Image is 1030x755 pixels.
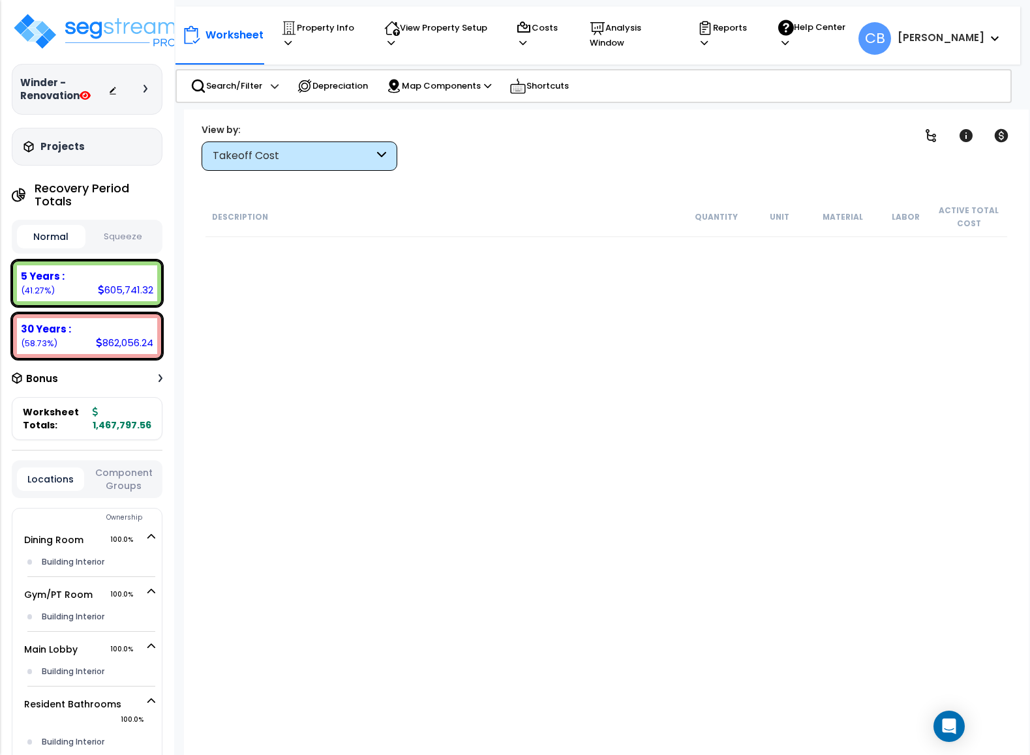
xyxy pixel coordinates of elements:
[110,532,145,548] span: 100.0%
[21,285,55,296] small: (41.27%)
[202,123,397,136] div: View by:
[697,20,753,50] p: Reports
[110,587,145,602] span: 100.0%
[933,711,965,742] div: Open Intercom Messenger
[205,26,264,44] p: Worksheet
[823,212,863,222] small: Material
[892,212,920,222] small: Labor
[98,283,153,297] div: 605,741.32
[24,588,93,601] a: Gym/PT Room 100.0%
[38,609,155,625] div: Building Interior
[858,22,891,55] span: CB
[21,338,57,349] small: (58.73%)
[939,205,999,229] small: Active Total Cost
[17,225,85,248] button: Normal
[40,140,85,153] h3: Projects
[386,78,491,94] p: Map Components
[38,554,155,570] div: Building Interior
[91,466,157,493] button: Component Groups
[778,20,851,50] p: Help Center
[590,20,673,50] p: Analysis Window
[297,78,368,94] p: Depreciation
[26,374,58,385] h3: Bonus
[516,20,565,50] p: Costs
[38,734,155,750] div: Building Interior
[89,226,157,248] button: Squeeze
[695,212,738,222] small: Quantity
[96,336,153,349] div: 862,056.24
[21,269,65,283] b: 5 Years :
[24,533,83,546] a: Dining Room 100.0%
[17,467,84,491] button: Locations
[190,78,262,94] p: Search/Filter
[290,72,375,100] div: Depreciation
[898,31,984,44] b: [PERSON_NAME]
[770,212,789,222] small: Unit
[24,643,78,656] a: Main Lobby 100.0%
[384,20,491,50] p: View Property Setup
[38,510,162,526] div: Ownership
[12,12,181,51] img: logo_pro_r.png
[35,182,162,208] h4: Recovery Period Totals
[23,406,87,432] span: Worksheet Totals:
[213,149,374,164] div: Takeoff Cost
[281,20,359,50] p: Property Info
[38,664,155,679] div: Building Interior
[502,70,576,102] div: Shortcuts
[24,698,121,711] a: Resident Bathrooms 100.0%
[509,77,569,95] p: Shortcuts
[212,212,268,222] small: Description
[93,406,151,432] b: 1,467,797.56
[121,712,155,728] span: 100.0%
[20,76,108,102] h3: Winder - Renovation
[21,322,71,336] b: 30 Years :
[110,642,145,657] span: 100.0%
